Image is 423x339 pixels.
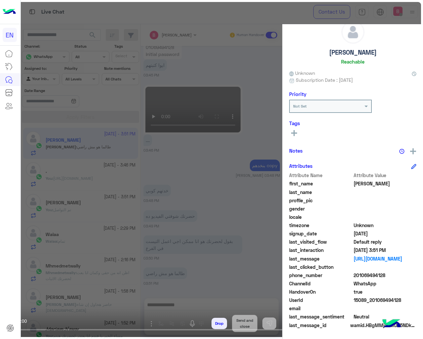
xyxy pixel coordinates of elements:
span: first_name [289,180,352,187]
span: Subscription Date : [DATE] [296,76,353,83]
span: null [354,305,417,312]
span: last_interaction [289,247,352,254]
span: null [354,214,417,220]
img: hulul-logo.png [380,313,403,336]
button: create order [177,318,188,329]
span: last_clicked_button [289,264,352,270]
span: Sara [354,180,417,187]
span: UserId [289,297,352,304]
h5: [PERSON_NAME] [329,49,377,56]
a: [URL][DOMAIN_NAME] [354,255,417,262]
img: Logo [3,5,16,19]
button: Send and close [232,315,257,332]
h6: Priority [289,91,306,97]
h6: Reachable [341,59,365,65]
img: send voice note [188,320,196,328]
button: Drop [211,318,227,329]
img: make a call [199,321,204,326]
h6: Tags [289,120,416,126]
img: defaultAdmin.png [342,21,364,43]
span: 2025-10-12T18:07:44.481Z [354,230,417,237]
span: last_visited_flow [289,238,352,245]
img: send attachment [147,320,155,328]
span: null [354,205,417,212]
span: ChannelId [289,280,352,287]
span: 2025-10-13T12:51:10.6183514Z [354,247,417,254]
span: Unknown [354,222,417,229]
span: Attribute Name [289,172,352,179]
span: timezone [289,222,352,229]
span: 15089_201069494128 [354,297,417,304]
span: signup_date [289,230,352,237]
span: locale [289,214,352,220]
img: Trigger scenario [169,321,174,326]
span: last_name [289,189,352,196]
span: 201069494128 [354,272,417,279]
span: null [354,264,417,270]
span: 0 [354,313,417,320]
span: profile_pic [289,197,352,204]
span: true [354,288,417,295]
span: Unknown [289,70,315,76]
span: last_message_id [289,322,349,329]
button: Trigger scenario [167,318,177,329]
img: notes [399,149,404,154]
span: gender [289,205,352,212]
h6: Attributes [289,163,313,169]
span: HandoverOn [289,288,352,295]
img: add [410,148,416,154]
span: wamid.HBgMMjAxMDY5NDk0MTI4FQIAEhggQUNCODlDNzEwMkEwMjJENjFDNDY0N0QxMDU5NDFDMDIA [350,322,416,329]
span: last_message [289,255,352,262]
img: send message [266,320,273,327]
span: Attribute Value [354,172,417,179]
span: Default reply [354,238,417,245]
span: phone_number [289,272,352,279]
h6: Notes [289,148,303,154]
img: create order [180,321,185,326]
div: EN [3,28,17,42]
img: select flow [158,321,164,326]
span: 2 [354,280,417,287]
button: select flow [156,318,167,329]
span: email [289,305,352,312]
b: Not Set [293,104,307,109]
span: last_message_sentiment [289,313,352,320]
